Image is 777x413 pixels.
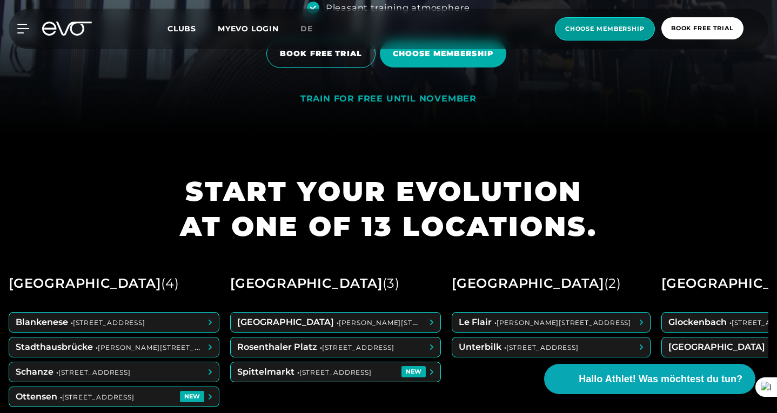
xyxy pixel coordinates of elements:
span: book free trial [671,24,734,33]
span: de [300,24,313,33]
span: ( 2 ) [604,275,621,291]
div: TRAIN FOR FREE UNTIL NOVEMBER [300,93,477,105]
a: MYEVO LOGIN [218,24,279,33]
h1: START YOUR EVOLUTION AT ONE OF 13 LOCATIONS. [180,174,597,244]
span: choose membership [565,24,645,33]
a: Clubs [168,23,218,33]
a: choose membership [552,17,658,40]
div: [GEOGRAPHIC_DATA] [452,271,621,296]
span: ( 3 ) [383,275,400,291]
span: ( 4 ) [161,275,179,291]
div: [GEOGRAPHIC_DATA] [9,271,179,296]
span: Hallo Athlet! Was möchtest du tun? [579,372,742,387]
button: Hallo Athlet! Was möchtest du tun? [544,364,755,394]
span: Clubs [168,24,196,33]
a: book free trial [658,17,747,40]
a: de [300,23,326,35]
div: [GEOGRAPHIC_DATA] [230,271,400,296]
